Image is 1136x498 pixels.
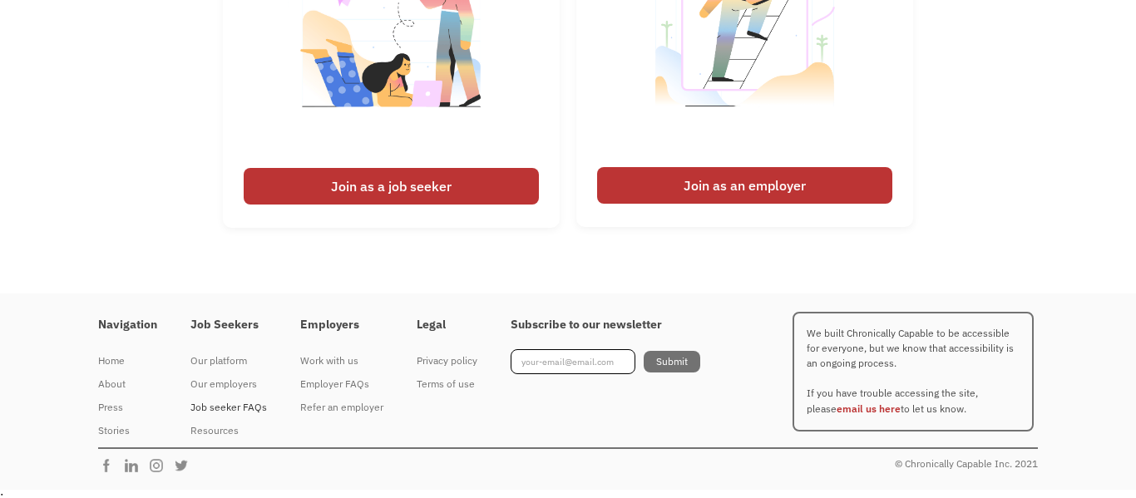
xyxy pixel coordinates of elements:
a: Our employers [190,372,267,396]
div: Join as an employer [597,167,892,204]
a: Job seeker FAQs [190,396,267,419]
a: Resources [190,419,267,442]
div: Stories [98,421,157,441]
div: Home [98,351,157,371]
p: We built Chronically Capable to be accessible for everyone, but we know that accessibility is an ... [793,312,1034,431]
input: Submit [644,351,700,372]
div: Our employers [190,374,267,394]
div: Resources [190,421,267,441]
div: Join as a job seeker [244,168,539,205]
a: About [98,372,157,396]
a: Privacy policy [417,349,477,372]
h4: Employers [300,318,383,333]
a: Work with us [300,349,383,372]
a: Terms of use [417,372,477,396]
div: Refer an employer [300,397,383,417]
div: Work with us [300,351,383,371]
a: Employer FAQs [300,372,383,396]
a: Press [98,396,157,419]
div: About [98,374,157,394]
input: your-email@email.com [511,349,635,374]
div: Employer FAQs [300,374,383,394]
div: © Chronically Capable Inc. 2021 [895,454,1038,474]
a: Our platform [190,349,267,372]
img: Chronically Capable Twitter Page [173,457,198,474]
div: Our platform [190,351,267,371]
a: Home [98,349,157,372]
a: Refer an employer [300,396,383,419]
h4: Legal [417,318,477,333]
img: Chronically Capable Instagram Page [148,457,173,474]
form: Footer Newsletter [511,349,700,374]
h4: Job Seekers [190,318,267,333]
div: Job seeker FAQs [190,397,267,417]
a: email us here [837,402,901,415]
a: Stories [98,419,157,442]
img: Chronically Capable Linkedin Page [123,457,148,474]
div: Terms of use [417,374,477,394]
img: Chronically Capable Facebook Page [98,457,123,474]
h4: Subscribe to our newsletter [511,318,700,333]
div: Press [98,397,157,417]
div: Privacy policy [417,351,477,371]
h4: Navigation [98,318,157,333]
